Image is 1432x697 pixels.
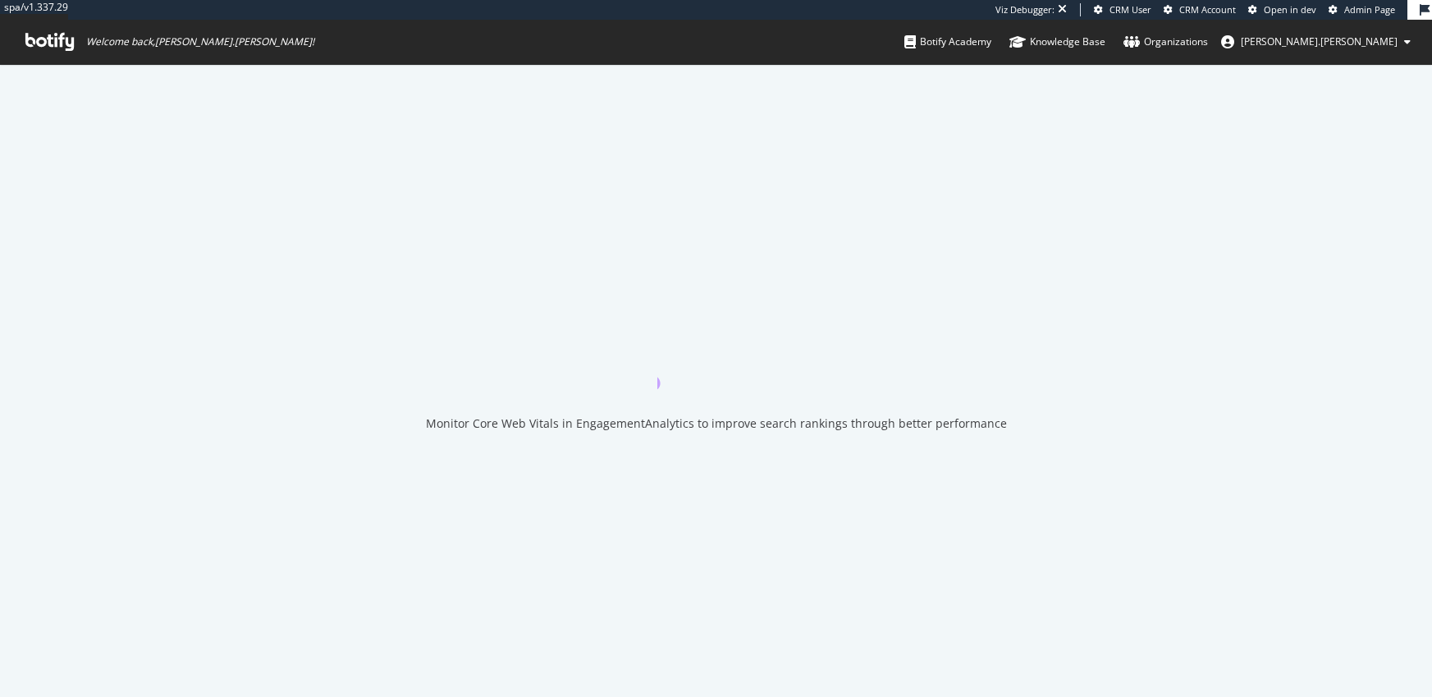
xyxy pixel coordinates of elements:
[1009,20,1105,64] a: Knowledge Base
[1344,3,1395,16] span: Admin Page
[1109,3,1151,16] span: CRM User
[1208,29,1424,55] button: [PERSON_NAME].[PERSON_NAME]
[1264,3,1316,16] span: Open in dev
[1123,34,1208,50] div: Organizations
[1248,3,1316,16] a: Open in dev
[904,20,991,64] a: Botify Academy
[1179,3,1236,16] span: CRM Account
[1009,34,1105,50] div: Knowledge Base
[657,330,775,389] div: animation
[995,3,1055,16] div: Viz Debugger:
[1094,3,1151,16] a: CRM User
[1241,34,1398,48] span: charles.morales
[426,415,1007,432] div: Monitor Core Web Vitals in EngagementAnalytics to improve search rankings through better performance
[1123,20,1208,64] a: Organizations
[904,34,991,50] div: Botify Academy
[1164,3,1236,16] a: CRM Account
[1329,3,1395,16] a: Admin Page
[86,35,314,48] span: Welcome back, [PERSON_NAME].[PERSON_NAME] !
